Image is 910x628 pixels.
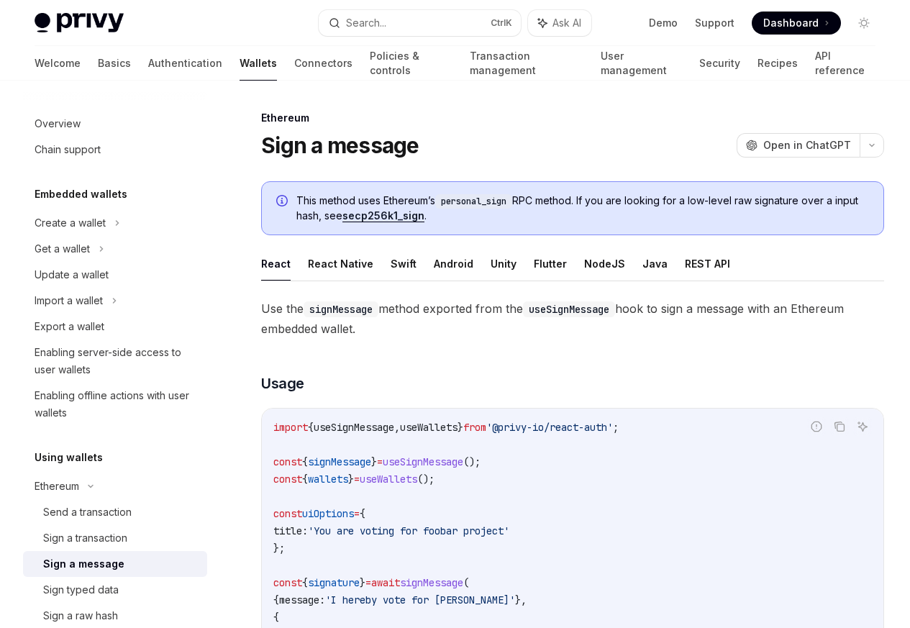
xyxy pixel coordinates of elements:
button: Flutter [534,247,567,281]
span: Ctrl K [491,17,512,29]
code: signMessage [304,301,378,317]
div: Export a wallet [35,318,104,335]
div: Sign a message [43,555,124,573]
div: Sign typed data [43,581,119,599]
span: = [354,507,360,520]
span: { [308,421,314,434]
span: (); [463,455,481,468]
div: Ethereum [261,111,884,125]
span: { [360,507,365,520]
button: React [261,247,291,281]
span: const [273,455,302,468]
span: signMessage [308,455,371,468]
h5: Embedded wallets [35,186,127,203]
a: Overview [23,111,207,137]
span: } [458,421,463,434]
a: Security [699,46,740,81]
span: useWallets [400,421,458,434]
button: NodeJS [584,247,625,281]
a: Welcome [35,46,81,81]
span: { [273,593,279,606]
button: Android [434,247,473,281]
div: Sign a raw hash [43,607,118,624]
span: = [354,473,360,486]
span: from [463,421,486,434]
span: useSignMessage [314,421,394,434]
div: Import a wallet [35,292,103,309]
button: Copy the contents from the code block [830,417,849,436]
div: Overview [35,115,81,132]
span: } [360,576,365,589]
a: Policies & controls [370,46,452,81]
button: Open in ChatGPT [737,133,860,158]
div: Create a wallet [35,214,106,232]
span: const [273,473,302,486]
h5: Using wallets [35,449,103,466]
span: const [273,507,302,520]
button: Ask AI [853,417,872,436]
span: Use the method exported from the hook to sign a message with an Ethereum embedded wallet. [261,299,884,339]
span: title: [273,524,308,537]
div: Enabling offline actions with user wallets [35,387,199,422]
span: import [273,421,308,434]
span: ; [613,421,619,434]
button: Search...CtrlK [319,10,521,36]
code: useSignMessage [523,301,615,317]
a: Sign a transaction [23,525,207,551]
code: personal_sign [435,194,512,209]
span: Usage [261,373,304,393]
span: message: [279,593,325,606]
button: REST API [685,247,730,281]
button: Toggle dark mode [852,12,875,35]
div: Search... [346,14,386,32]
button: Ask AI [528,10,591,36]
div: Sign a transaction [43,529,127,547]
div: Enabling server-side access to user wallets [35,344,199,378]
a: Demo [649,16,678,30]
a: Sign typed data [23,577,207,603]
span: { [302,473,308,486]
button: Swift [391,247,417,281]
span: useWallets [360,473,417,486]
span: { [302,576,308,589]
span: = [365,576,371,589]
button: React Native [308,247,373,281]
span: 'I hereby vote for [PERSON_NAME]' [325,593,515,606]
span: { [273,611,279,624]
span: signMessage [400,576,463,589]
svg: Info [276,195,291,209]
a: Authentication [148,46,222,81]
div: Send a transaction [43,504,132,521]
a: Recipes [757,46,798,81]
h1: Sign a message [261,132,419,158]
div: Update a wallet [35,266,109,283]
span: uiOptions [302,507,354,520]
a: Update a wallet [23,262,207,288]
a: Chain support [23,137,207,163]
span: signature [308,576,360,589]
div: Ethereum [35,478,79,495]
a: User management [601,46,682,81]
span: const [273,576,302,589]
a: Dashboard [752,12,841,35]
a: Wallets [240,46,277,81]
span: }, [515,593,527,606]
span: Dashboard [763,16,819,30]
a: Transaction management [470,46,584,81]
span: Open in ChatGPT [763,138,851,153]
button: Java [642,247,668,281]
a: Export a wallet [23,314,207,340]
a: Support [695,16,734,30]
a: Send a transaction [23,499,207,525]
span: This method uses Ethereum’s RPC method. If you are looking for a low-level raw signature over a i... [296,194,869,223]
div: Get a wallet [35,240,90,258]
a: Enabling server-side access to user wallets [23,340,207,383]
div: Chain support [35,141,101,158]
span: 'You are voting for foobar project' [308,524,509,537]
a: Basics [98,46,131,81]
a: API reference [815,46,875,81]
span: , [394,421,400,434]
span: wallets [308,473,348,486]
span: await [371,576,400,589]
a: Sign a message [23,551,207,577]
